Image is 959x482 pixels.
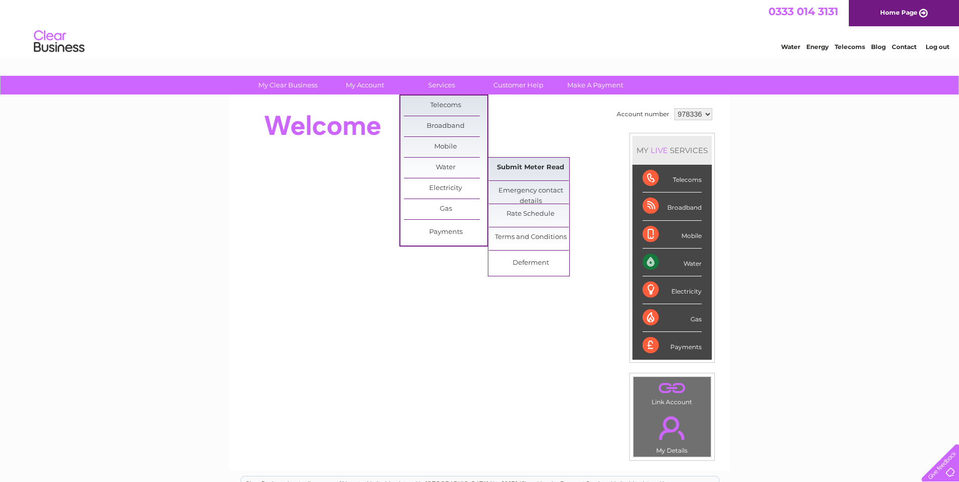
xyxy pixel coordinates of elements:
[404,158,487,178] a: Water
[643,192,702,220] div: Broadband
[489,253,572,273] a: Deferment
[633,376,711,408] td: Link Account
[489,158,572,178] a: Submit Meter Read
[871,43,886,51] a: Blog
[633,408,711,457] td: My Details
[649,146,670,155] div: LIVE
[636,410,708,446] a: .
[554,76,637,94] a: Make A Payment
[241,6,719,49] div: Clear Business is a trading name of Verastar Limited (registered in [GEOGRAPHIC_DATA] No. 3667643...
[489,227,572,248] a: Terms and Conditions
[643,276,702,304] div: Electricity
[404,116,487,136] a: Broadband
[404,199,487,219] a: Gas
[835,43,865,51] a: Telecoms
[404,222,487,243] a: Payments
[643,221,702,249] div: Mobile
[246,76,330,94] a: My Clear Business
[400,76,483,94] a: Services
[806,43,829,51] a: Energy
[404,178,487,199] a: Electricity
[643,304,702,332] div: Gas
[632,136,712,165] div: MY SERVICES
[404,95,487,116] a: Telecoms
[643,249,702,276] div: Water
[636,379,708,397] a: .
[768,5,838,18] a: 0333 014 3131
[33,26,85,57] img: logo.png
[489,181,572,201] a: Emergency contact details
[926,43,949,51] a: Log out
[892,43,917,51] a: Contact
[643,332,702,359] div: Payments
[477,76,560,94] a: Customer Help
[643,165,702,192] div: Telecoms
[489,204,572,224] a: Rate Schedule
[404,137,487,157] a: Mobile
[323,76,406,94] a: My Account
[781,43,800,51] a: Water
[614,106,672,123] td: Account number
